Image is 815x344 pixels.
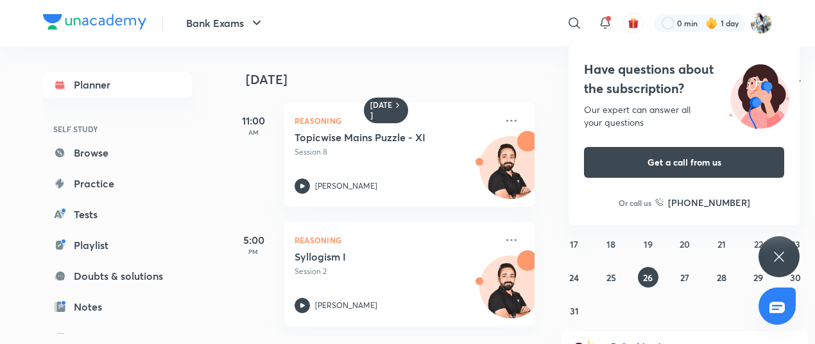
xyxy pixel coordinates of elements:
[564,267,585,288] button: August 24, 2025
[668,196,750,209] h6: [PHONE_NUMBER]
[43,294,192,320] a: Notes
[705,17,718,30] img: streak
[717,271,726,284] abbr: August 28, 2025
[711,267,732,288] button: August 28, 2025
[753,271,763,284] abbr: August 29, 2025
[570,238,578,250] abbr: August 17, 2025
[719,60,800,129] img: ttu_illustration_new.svg
[674,234,695,254] button: August 20, 2025
[680,271,689,284] abbr: August 27, 2025
[680,238,690,250] abbr: August 20, 2025
[601,234,621,254] button: August 18, 2025
[295,131,454,144] h5: Topicwise Mains Puzzle - XI
[228,113,279,128] h5: 11:00
[246,72,547,87] h4: [DATE]
[295,266,496,277] p: Session 2
[711,234,732,254] button: August 21, 2025
[584,147,784,178] button: Get a call from us
[750,12,772,34] img: Minki
[643,271,653,284] abbr: August 26, 2025
[570,305,579,317] abbr: August 31, 2025
[623,13,644,33] button: avatar
[655,196,750,209] a: [PHONE_NUMBER]
[315,300,377,311] p: [PERSON_NAME]
[480,143,542,205] img: Avatar
[178,10,272,36] button: Bank Exams
[569,271,579,284] abbr: August 24, 2025
[748,267,769,288] button: August 29, 2025
[606,271,616,284] abbr: August 25, 2025
[43,72,192,98] a: Planner
[564,167,585,187] button: August 3, 2025
[228,128,279,136] p: AM
[619,197,651,209] p: Or call us
[754,238,763,250] abbr: August 22, 2025
[295,232,496,248] p: Reasoning
[606,238,615,250] abbr: August 18, 2025
[790,271,801,284] abbr: August 30, 2025
[43,171,192,196] a: Practice
[315,180,377,192] p: [PERSON_NAME]
[295,113,496,128] p: Reasoning
[584,60,784,98] h4: Have questions about the subscription?
[584,103,784,129] div: Our expert can answer all your questions
[601,267,621,288] button: August 25, 2025
[791,238,800,250] abbr: August 23, 2025
[638,234,658,254] button: August 19, 2025
[748,234,769,254] button: August 22, 2025
[43,232,192,258] a: Playlist
[295,250,454,263] h5: Syllogism I
[43,14,146,30] img: Company Logo
[228,248,279,255] p: PM
[717,238,726,250] abbr: August 21, 2025
[564,234,585,254] button: August 17, 2025
[674,267,695,288] button: August 27, 2025
[785,234,805,254] button: August 23, 2025
[370,100,393,121] h6: [DATE]
[43,140,192,166] a: Browse
[43,14,146,33] a: Company Logo
[785,267,805,288] button: August 30, 2025
[228,232,279,248] h5: 5:00
[295,146,496,158] p: Session 8
[644,238,653,250] abbr: August 19, 2025
[43,263,192,289] a: Doubts & solutions
[564,200,585,221] button: August 10, 2025
[43,118,192,140] h6: SELF STUDY
[628,17,639,29] img: avatar
[480,262,542,324] img: Avatar
[638,267,658,288] button: August 26, 2025
[43,202,192,227] a: Tests
[564,300,585,321] button: August 31, 2025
